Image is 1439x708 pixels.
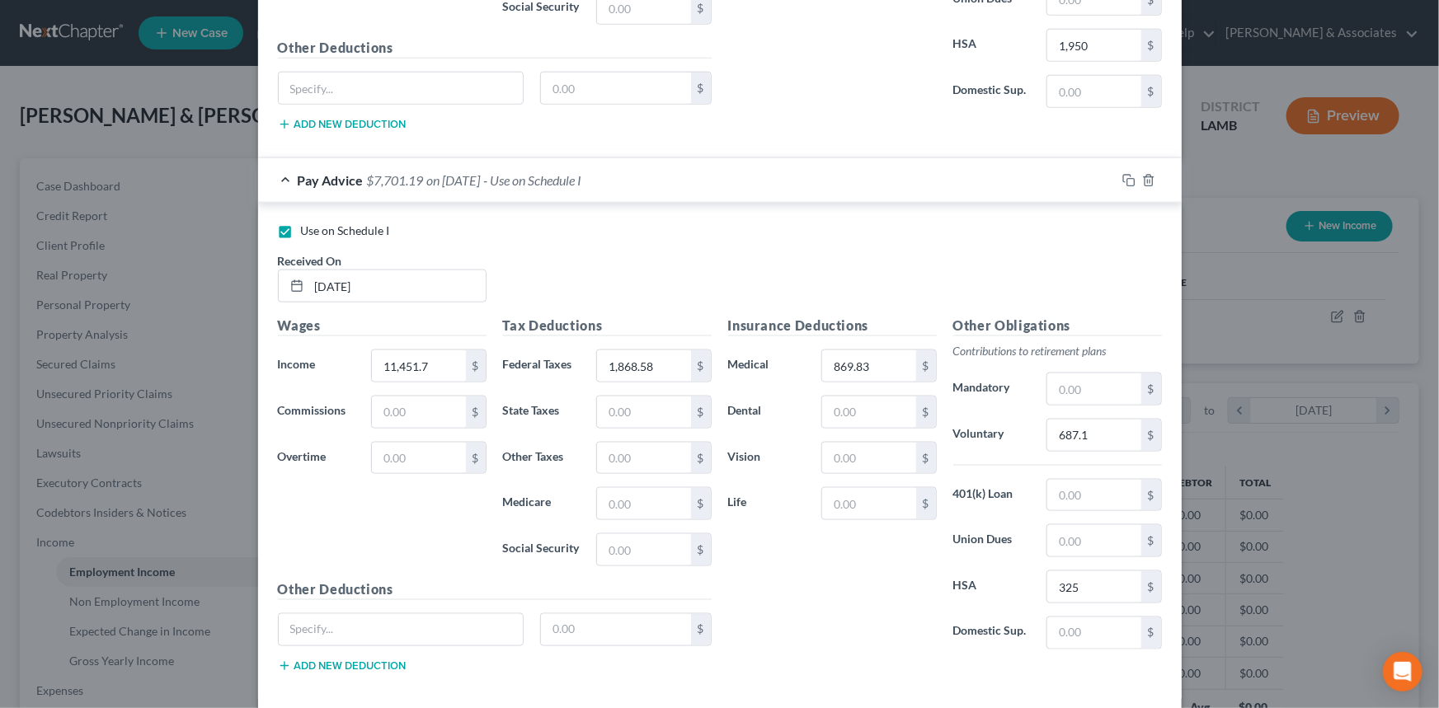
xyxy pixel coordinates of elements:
input: 0.00 [1047,480,1140,511]
input: 0.00 [1047,617,1140,649]
input: 0.00 [372,443,465,474]
label: Dental [720,396,814,429]
div: $ [466,350,486,382]
button: Add new deduction [278,659,407,673]
input: 0.00 [1047,525,1140,556]
p: Contributions to retirement plans [953,343,1162,359]
label: Vision [720,442,814,475]
label: Federal Taxes [495,349,589,382]
label: Medicare [495,487,589,520]
input: 0.00 [822,396,915,428]
input: 0.00 [822,350,915,382]
div: $ [466,396,486,428]
label: HSA [945,570,1039,603]
label: Other Taxes [495,442,589,475]
input: Specify... [279,73,524,104]
h5: Tax Deductions [503,316,712,336]
span: Pay Advice [298,172,364,188]
div: Open Intercom Messenger [1383,652,1423,692]
div: $ [1141,373,1161,405]
button: Add new deduction [278,118,407,131]
div: $ [691,350,711,382]
div: $ [1141,76,1161,107]
label: Commissions [270,396,364,429]
input: 0.00 [597,534,690,565]
label: 401(k) Loan [945,479,1039,512]
label: HSA [945,29,1039,62]
input: 0.00 [1047,30,1140,61]
div: $ [691,396,711,428]
div: $ [916,396,936,428]
label: Life [720,487,814,520]
input: 0.00 [597,396,690,428]
div: $ [916,350,936,382]
input: 0.00 [1047,571,1140,603]
label: Medical [720,349,814,382]
div: $ [1141,525,1161,556]
div: $ [1141,420,1161,451]
div: $ [1141,617,1161,649]
span: Received On [278,254,342,268]
label: Domestic Sup. [945,617,1039,649]
input: 0.00 [372,396,465,428]
input: 0.00 [597,488,690,519]
span: Income [278,357,316,371]
label: Mandatory [945,373,1039,406]
input: 0.00 [597,443,690,474]
label: Domestic Sup. [945,75,1039,108]
input: 0.00 [541,73,691,104]
input: 0.00 [597,350,690,382]
input: 0.00 [1047,420,1140,451]
input: 0.00 [372,350,465,382]
input: 0.00 [1047,373,1140,405]
div: $ [466,443,486,474]
label: State Taxes [495,396,589,429]
label: Social Security [495,533,589,566]
label: Voluntary [945,419,1039,452]
input: 0.00 [822,443,915,474]
div: $ [691,534,711,565]
h5: Insurance Deductions [728,316,937,336]
div: $ [691,614,711,645]
div: $ [916,488,936,519]
label: Overtime [270,442,364,475]
div: $ [691,488,711,519]
h5: Other Obligations [953,316,1162,336]
input: 0.00 [822,488,915,519]
label: Union Dues [945,524,1039,557]
div: $ [691,73,711,104]
input: 0.00 [1047,76,1140,107]
div: $ [1141,480,1161,511]
span: - Use on Schedule I [484,172,582,188]
input: 0.00 [541,614,691,645]
span: Use on Schedule I [301,223,390,237]
h5: Wages [278,316,487,336]
div: $ [1141,571,1161,603]
h5: Other Deductions [278,579,712,600]
span: $7,701.19 [367,172,424,188]
span: on [DATE] [427,172,481,188]
div: $ [1141,30,1161,61]
input: MM/DD/YYYY [309,270,486,302]
div: $ [916,443,936,474]
h5: Other Deductions [278,38,712,59]
div: $ [691,443,711,474]
input: Specify... [279,614,524,645]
